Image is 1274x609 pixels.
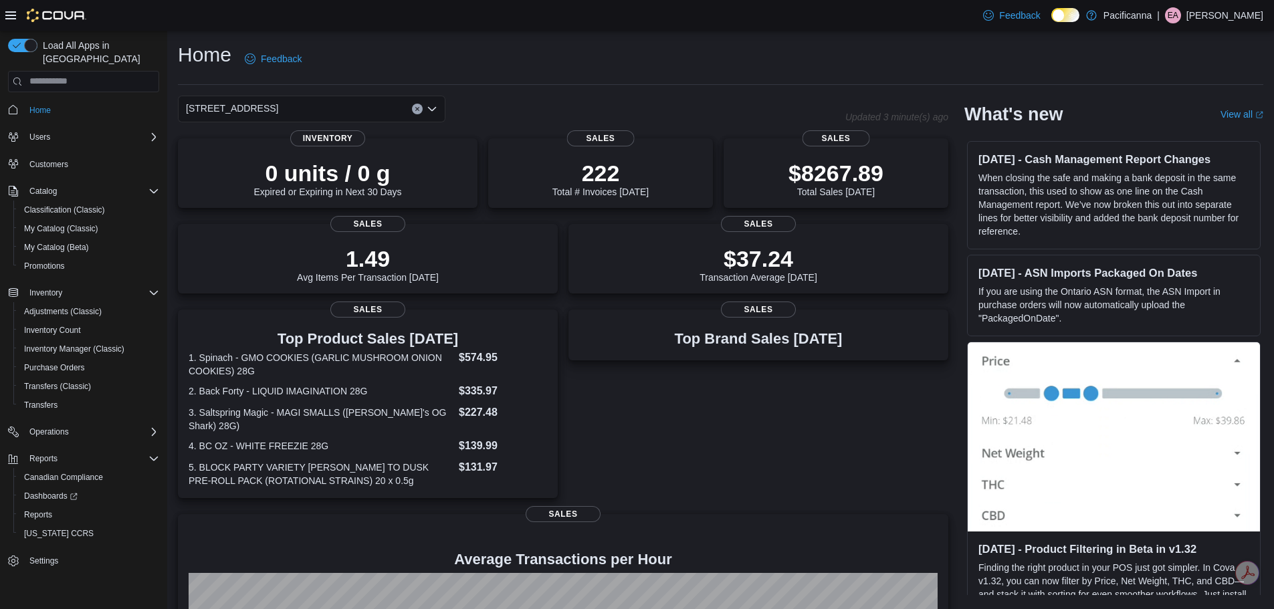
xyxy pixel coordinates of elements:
[721,301,796,318] span: Sales
[239,45,307,72] a: Feedback
[19,258,159,274] span: Promotions
[19,360,90,376] a: Purchase Orders
[721,216,796,232] span: Sales
[3,128,165,146] button: Users
[1165,7,1181,23] div: Esme Alexander
[24,183,159,199] span: Catalog
[24,102,56,118] a: Home
[19,221,104,237] a: My Catalog (Classic)
[297,245,439,272] p: 1.49
[459,404,547,420] dd: $227.48
[24,381,91,392] span: Transfers (Classic)
[13,396,165,414] button: Transfers
[290,130,365,146] span: Inventory
[297,245,439,283] div: Avg Items Per Transaction [DATE]
[19,507,159,523] span: Reports
[19,507,58,523] a: Reports
[13,468,165,487] button: Canadian Compliance
[1051,8,1079,22] input: Dark Mode
[13,219,165,238] button: My Catalog (Classic)
[412,104,423,114] button: Clear input
[189,552,938,568] h4: Average Transactions per Hour
[19,239,159,255] span: My Catalog (Beta)
[19,378,96,394] a: Transfers (Classic)
[19,488,83,504] a: Dashboards
[1186,7,1263,23] p: [PERSON_NAME]
[19,341,130,357] a: Inventory Manager (Classic)
[19,525,159,541] span: Washington CCRS
[24,424,159,440] span: Operations
[189,461,453,487] dt: 5. BLOCK PARTY VARIETY [PERSON_NAME] TO DUSK PRE-ROLL PACK (ROTATIONAL STRAINS) 20 x 0.5g
[803,130,870,146] span: Sales
[978,2,1045,29] a: Feedback
[19,469,108,485] a: Canadian Compliance
[700,245,817,283] div: Transaction Average [DATE]
[29,287,62,298] span: Inventory
[978,285,1249,325] p: If you are using the Ontario ASN format, the ASN Import in purchase orders will now automatically...
[19,488,159,504] span: Dashboards
[24,129,56,145] button: Users
[261,52,302,66] span: Feedback
[24,344,124,354] span: Inventory Manager (Classic)
[1103,7,1152,23] p: Pacificanna
[13,487,165,505] a: Dashboards
[567,130,635,146] span: Sales
[13,505,165,524] button: Reports
[254,160,402,187] p: 0 units / 0 g
[24,205,105,215] span: Classification (Classic)
[37,39,159,66] span: Load All Apps in [GEOGRAPHIC_DATA]
[19,221,159,237] span: My Catalog (Classic)
[24,325,81,336] span: Inventory Count
[254,160,402,197] div: Expired or Expiring in Next 30 Days
[3,182,165,201] button: Catalog
[19,202,159,218] span: Classification (Classic)
[552,160,649,187] p: 222
[29,105,51,116] span: Home
[29,556,58,566] span: Settings
[978,266,1249,279] h3: [DATE] - ASN Imports Packaged On Dates
[19,239,94,255] a: My Catalog (Beta)
[1255,111,1263,119] svg: External link
[189,331,547,347] h3: Top Product Sales [DATE]
[459,438,547,454] dd: $139.99
[13,302,165,321] button: Adjustments (Classic)
[189,439,453,453] dt: 4. BC OZ - WHITE FREEZIE 28G
[526,506,601,522] span: Sales
[3,449,165,468] button: Reports
[3,283,165,302] button: Inventory
[1220,109,1263,120] a: View allExternal link
[788,160,883,197] div: Total Sales [DATE]
[19,525,99,541] a: [US_STATE] CCRS
[27,9,86,22] img: Cova
[3,551,165,570] button: Settings
[19,397,159,413] span: Transfers
[19,303,159,320] span: Adjustments (Classic)
[24,261,65,271] span: Promotions
[189,384,453,398] dt: 2. Back Forty - LIQUID IMAGINATION 28G
[186,100,278,116] span: [STREET_ADDRESS]
[24,183,62,199] button: Catalog
[13,358,165,377] button: Purchase Orders
[459,459,547,475] dd: $131.97
[24,451,159,467] span: Reports
[3,154,165,174] button: Customers
[29,427,69,437] span: Operations
[19,360,159,376] span: Purchase Orders
[19,322,159,338] span: Inventory Count
[978,171,1249,238] p: When closing the safe and making a bank deposit in the same transaction, this used to show as one...
[178,41,231,68] h1: Home
[24,156,74,172] a: Customers
[3,100,165,120] button: Home
[24,102,159,118] span: Home
[330,301,405,318] span: Sales
[13,201,165,219] button: Classification (Classic)
[1157,7,1160,23] p: |
[13,340,165,358] button: Inventory Manager (Classic)
[24,472,103,483] span: Canadian Compliance
[13,238,165,257] button: My Catalog (Beta)
[24,451,63,467] button: Reports
[29,453,58,464] span: Reports
[8,95,159,606] nav: Complex example
[845,112,948,122] p: Updated 3 minute(s) ago
[675,331,843,347] h3: Top Brand Sales [DATE]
